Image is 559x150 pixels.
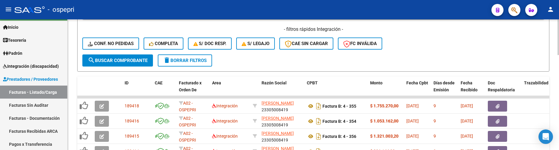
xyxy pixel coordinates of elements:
[461,119,473,123] span: [DATE]
[488,80,515,92] span: Doc Respaldatoria
[434,80,455,92] span: Días desde Emisión
[343,41,377,46] span: FC Inválida
[404,77,431,103] datatable-header-cell: Fecha Cpbt
[524,80,548,85] span: Trazabilidad
[307,80,318,85] span: CPBT
[5,6,12,13] mat-icon: menu
[88,58,148,63] span: Buscar Comprobante
[315,101,322,111] i: Descargar documento
[176,77,210,103] datatable-header-cell: Facturado x Orden De
[259,77,304,103] datatable-header-cell: Razón Social
[155,80,163,85] span: CAE
[461,80,478,92] span: Fecha Recibido
[242,41,269,46] span: S/ legajo
[406,103,419,108] span: [DATE]
[315,132,322,141] i: Descargar documento
[48,3,74,16] span: - ospepri
[125,103,139,108] span: 189418
[406,80,428,85] span: Fecha Cpbt
[210,77,250,103] datatable-header-cell: Area
[3,50,22,57] span: Padrón
[212,103,238,108] span: Integración
[370,119,399,123] strong: $ 1.053.162,00
[179,131,196,143] span: A02 - OSPEPRI
[3,37,26,44] span: Tesorería
[163,58,207,63] span: Borrar Filtros
[212,80,221,85] span: Area
[125,119,139,123] span: 189416
[158,54,212,67] button: Borrar Filtros
[3,63,59,70] span: Integración (discapacidad)
[212,119,238,123] span: Integración
[82,54,153,67] button: Buscar Comprobante
[538,129,553,144] div: Open Intercom Messenger
[152,77,176,103] datatable-header-cell: CAE
[3,24,18,31] span: Inicio
[82,37,139,50] button: Conf. no pedidas
[368,77,404,103] datatable-header-cell: Monto
[193,41,227,46] span: S/ Doc Resp.
[122,77,152,103] datatable-header-cell: ID
[338,37,382,50] button: FC Inválida
[179,101,196,112] span: A02 - OSPEPRI
[431,77,458,103] datatable-header-cell: Días desde Emisión
[188,37,232,50] button: S/ Doc Resp.
[125,80,129,85] span: ID
[322,104,356,109] strong: Factura B: 4 - 355
[125,134,139,139] span: 189415
[144,37,183,50] button: Completa
[322,134,356,139] strong: Factura B: 4 - 356
[522,77,558,103] datatable-header-cell: Trazabilidad
[461,134,473,139] span: [DATE]
[434,134,436,139] span: 9
[262,80,287,85] span: Razón Social
[434,119,436,123] span: 9
[262,116,294,121] span: [PERSON_NAME]
[279,37,333,50] button: CAE SIN CARGAR
[322,119,356,124] strong: Factura B: 4 - 354
[370,134,399,139] strong: $ 1.321.003,20
[179,116,196,128] span: A02 - OSPEPRI
[406,119,419,123] span: [DATE]
[236,37,275,50] button: S/ legajo
[262,131,294,136] span: [PERSON_NAME]
[163,57,170,64] mat-icon: delete
[458,77,485,103] datatable-header-cell: Fecha Recibido
[370,103,399,108] strong: $ 1.755.270,00
[370,80,383,85] span: Monto
[179,80,202,92] span: Facturado x Orden De
[262,100,302,112] div: 23305008419
[315,116,322,126] i: Descargar documento
[88,41,134,46] span: Conf. no pedidas
[82,26,544,33] h4: - filtros rápidos Integración -
[485,77,522,103] datatable-header-cell: Doc Respaldatoria
[149,41,178,46] span: Completa
[285,41,328,46] span: CAE SIN CARGAR
[262,130,302,143] div: 23305008419
[88,57,95,64] mat-icon: search
[262,101,294,106] span: [PERSON_NAME]
[434,103,436,108] span: 9
[262,115,302,128] div: 23305008419
[212,134,238,139] span: Integración
[461,103,473,108] span: [DATE]
[406,134,419,139] span: [DATE]
[304,77,368,103] datatable-header-cell: CPBT
[3,76,58,83] span: Prestadores / Proveedores
[547,6,554,13] mat-icon: person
